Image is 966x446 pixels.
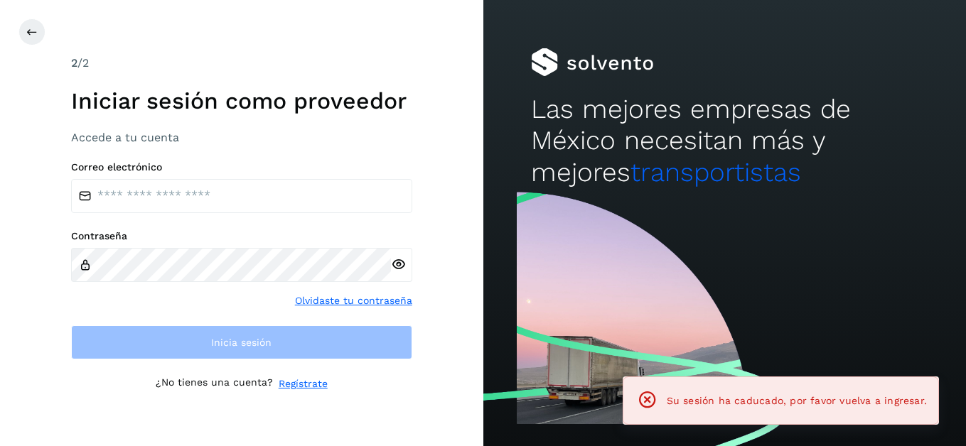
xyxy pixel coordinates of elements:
[295,293,412,308] a: Olvidaste tu contraseña
[71,131,412,144] h3: Accede a tu cuenta
[71,230,412,242] label: Contraseña
[211,337,272,347] span: Inicia sesión
[667,395,927,406] span: Su sesión ha caducado, por favor vuelva a ingresar.
[71,56,77,70] span: 2
[71,87,412,114] h1: Iniciar sesión como proveedor
[156,376,273,391] p: ¿No tienes una cuenta?
[71,55,412,72] div: /2
[71,161,412,173] label: Correo electrónico
[531,94,918,188] h2: Las mejores empresas de México necesitan más y mejores
[71,325,412,359] button: Inicia sesión
[630,157,801,187] span: transportistas
[279,376,328,391] a: Regístrate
